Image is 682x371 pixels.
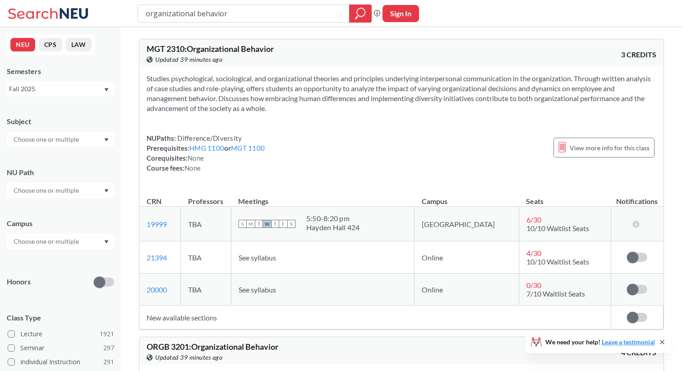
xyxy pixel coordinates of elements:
svg: Dropdown arrow [104,189,109,193]
span: Class Type [7,313,114,323]
span: 297 [103,343,114,353]
span: 4 / 30 [526,249,541,257]
a: 20000 [147,285,167,294]
span: F [279,220,287,228]
button: Sign In [382,5,419,22]
span: 10/10 Waitlist Seats [526,257,589,266]
span: 0 / 30 [526,281,541,289]
span: S [287,220,295,228]
button: LAW [66,38,92,51]
svg: magnifying glass [355,7,366,20]
a: 19999 [147,220,167,228]
span: M [247,220,255,228]
span: None [184,164,201,172]
a: HMG 1100 [189,144,224,152]
button: NEU [10,38,35,51]
span: 10/10 Waitlist Seats [526,224,589,232]
span: T [271,220,279,228]
input: Class, professor, course number, "phrase" [145,6,343,21]
span: 6 / 30 [526,215,541,224]
td: TBA [181,274,231,306]
span: MGT 2310 : Organizational Behavior [147,44,274,54]
div: Fall 2025Dropdown arrow [7,82,114,96]
td: TBA [181,207,231,241]
label: Seminar [8,342,114,354]
div: NUPaths: Prerequisites: or Corequisites: Course fees: [147,133,265,173]
div: Dropdown arrow [7,183,114,198]
th: Professors [181,187,231,207]
td: Online [415,274,519,306]
td: TBA [181,241,231,274]
th: Seats [519,187,611,207]
svg: Dropdown arrow [104,240,109,244]
a: MGT 1100 [231,144,265,152]
label: Individual Instruction [8,356,114,368]
div: Dropdown arrow [7,132,114,147]
p: Honors [7,277,31,287]
span: We need your help! [545,339,655,345]
section: Studies psychological, sociological, and organizational theories and principles underlying interp... [147,74,656,113]
span: See syllabus [239,285,276,294]
span: T [255,220,263,228]
label: Lecture [8,328,114,340]
span: Updated 39 minutes ago [155,55,222,65]
svg: Dropdown arrow [104,138,109,142]
div: Dropdown arrow [7,234,114,249]
th: Meetings [231,187,415,207]
button: CPS [39,38,62,51]
th: Campus [415,187,519,207]
td: [GEOGRAPHIC_DATA] [415,207,519,241]
div: Campus [7,218,114,228]
div: Subject [7,116,114,126]
a: 21394 [147,253,167,262]
span: 3 CREDITS [621,50,656,60]
span: S [239,220,247,228]
td: Online [415,241,519,274]
div: Semesters [7,66,114,76]
span: Difference/Diversity [176,134,242,142]
div: 5:50 - 8:20 pm [306,214,360,223]
input: Choose one or multiple [9,185,85,196]
span: 7/10 Waitlist Seats [526,289,585,298]
span: 1921 [100,329,114,339]
div: NU Path [7,167,114,177]
span: View more info for this class [570,142,650,153]
a: Leave a testimonial [602,338,655,346]
span: See syllabus [239,253,276,262]
span: ORGB 3201 : Organizational Behavior [147,342,278,352]
span: None [188,154,204,162]
th: Notifications [611,187,663,207]
div: Hayden Hall 424 [306,223,360,232]
span: 291 [103,357,114,367]
input: Choose one or multiple [9,134,85,145]
td: New available sections [139,306,611,329]
div: Fall 2025 [9,84,103,94]
div: magnifying glass [349,5,372,23]
svg: Dropdown arrow [104,88,109,92]
div: CRN [147,196,161,206]
span: Updated 39 minutes ago [155,352,222,362]
span: W [263,220,271,228]
input: Choose one or multiple [9,236,85,247]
